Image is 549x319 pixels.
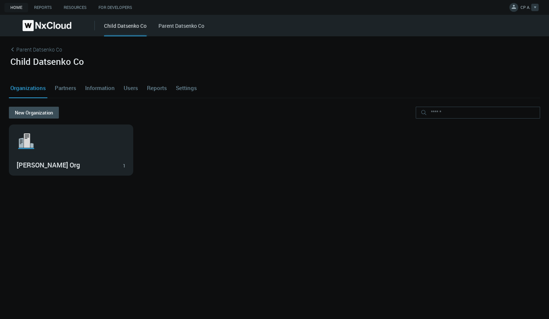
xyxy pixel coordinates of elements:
[10,56,84,67] h2: Child Datsenko Co
[9,78,47,98] a: Organizations
[53,78,78,98] a: Partners
[520,4,530,13] span: CP A.
[174,78,198,98] a: Settings
[84,78,116,98] a: Information
[145,78,168,98] a: Reports
[123,162,125,170] div: 1
[9,45,540,56] a: Parent Datsenko Co
[58,3,93,12] a: Resources
[93,3,138,12] a: For Developers
[104,22,147,36] div: Child Datsenko Co
[122,78,140,98] a: Users
[17,161,115,169] h3: [PERSON_NAME] Org
[28,3,58,12] a: Reports
[23,20,71,31] img: Nx Cloud logo
[158,22,204,29] a: Parent Datsenko Co
[9,107,59,119] button: New Organization
[4,3,28,12] a: Home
